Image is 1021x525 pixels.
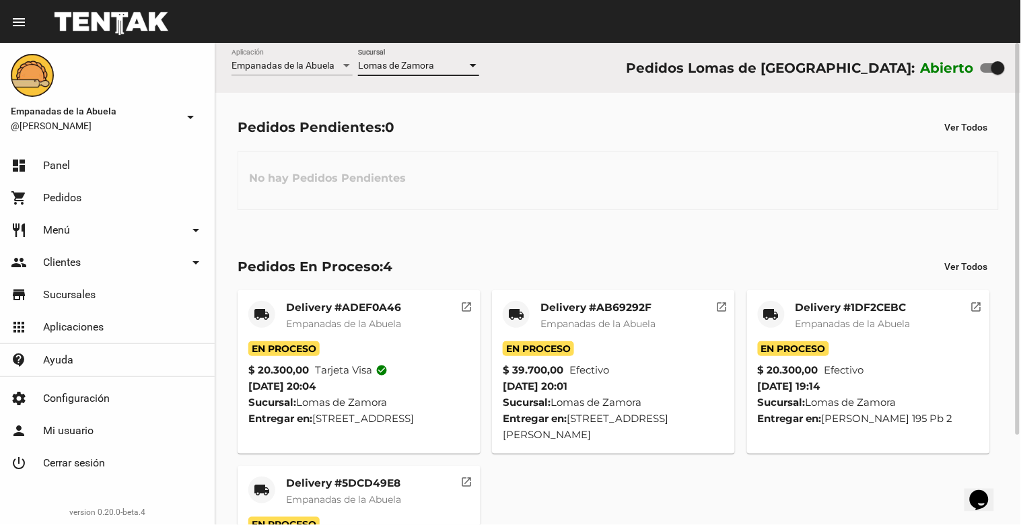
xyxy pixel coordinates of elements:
span: [DATE] 20:01 [503,380,567,392]
strong: Entregar en: [503,412,567,425]
h3: No hay Pedidos Pendientes [238,158,417,199]
mat-icon: contact_support [11,352,27,368]
span: Empanadas de la Abuela [286,493,401,505]
span: Aplicaciones [43,320,104,334]
span: Empanadas de la Abuela [796,318,911,330]
div: [PERSON_NAME] 195 Pb 2 [758,411,979,427]
mat-icon: store [11,287,27,303]
span: Ayuda [43,353,73,367]
mat-icon: apps [11,319,27,335]
mat-icon: open_in_new [461,299,473,311]
span: Empanadas de la Abuela [540,318,656,330]
mat-icon: restaurant [11,222,27,238]
mat-icon: settings [11,390,27,407]
div: Lomas de Zamora [248,394,470,411]
span: Sucursales [43,288,96,302]
strong: Sucursal: [503,396,551,409]
span: Pedidos [43,191,81,205]
span: Menú [43,223,70,237]
span: Efectivo [569,362,609,378]
span: [DATE] 19:14 [758,380,820,392]
button: Ver Todos [934,254,999,279]
mat-icon: dashboard [11,157,27,174]
span: 0 [385,119,394,135]
div: Pedidos Lomas de [GEOGRAPHIC_DATA]: [626,57,915,79]
mat-card-title: Delivery #1DF2CEBC [796,301,911,314]
div: [STREET_ADDRESS][PERSON_NAME] [503,411,724,443]
mat-icon: arrow_drop_down [182,109,199,125]
mat-card-title: Delivery #5DCD49E8 [286,477,401,490]
span: Lomas de Zamora [358,60,434,71]
mat-icon: menu [11,14,27,30]
mat-icon: open_in_new [461,474,473,486]
mat-card-title: Delivery #AB69292F [540,301,656,314]
span: Empanadas de la Abuela [232,60,335,71]
div: [STREET_ADDRESS] [248,411,470,427]
label: Abierto [921,57,975,79]
mat-icon: power_settings_new [11,455,27,471]
span: Tarjeta visa [315,362,388,378]
mat-icon: local_shipping [763,306,779,322]
span: @[PERSON_NAME] [11,119,177,133]
iframe: chat widget [964,471,1008,512]
mat-icon: person [11,423,27,439]
span: 4 [383,258,392,275]
strong: Sucursal: [248,396,296,409]
mat-icon: people [11,254,27,271]
mat-icon: arrow_drop_down [188,222,204,238]
strong: $ 39.700,00 [503,362,563,378]
mat-icon: local_shipping [508,306,524,322]
strong: Entregar en: [758,412,822,425]
mat-icon: arrow_drop_down [188,254,204,271]
span: En Proceso [248,341,320,356]
div: version 0.20.0-beta.4 [11,505,204,519]
mat-card-title: Delivery #ADEF0A46 [286,301,401,314]
img: f0136945-ed32-4f7c-91e3-a375bc4bb2c5.png [11,54,54,97]
span: Cerrar sesión [43,456,105,470]
div: Pedidos En Proceso: [238,256,392,277]
div: Pedidos Pendientes: [238,116,394,138]
span: Empanadas de la Abuela [286,318,401,330]
mat-icon: local_shipping [254,306,270,322]
span: Panel [43,159,70,172]
strong: Sucursal: [758,396,806,409]
mat-icon: shopping_cart [11,190,27,206]
span: [DATE] 20:04 [248,380,316,392]
span: Empanadas de la Abuela [11,103,177,119]
span: En Proceso [503,341,574,356]
mat-icon: check_circle [376,364,388,376]
span: Mi usuario [43,424,94,438]
mat-icon: open_in_new [715,299,728,311]
strong: Entregar en: [248,412,312,425]
mat-icon: local_shipping [254,482,270,498]
button: Ver Todos [934,115,999,139]
mat-icon: open_in_new [971,299,983,311]
span: En Proceso [758,341,829,356]
span: Ver Todos [945,122,988,133]
span: Clientes [43,256,81,269]
span: Configuración [43,392,110,405]
span: Efectivo [824,362,864,378]
div: Lomas de Zamora [503,394,724,411]
div: Lomas de Zamora [758,394,979,411]
strong: $ 20.300,00 [758,362,818,378]
span: Ver Todos [945,261,988,272]
strong: $ 20.300,00 [248,362,309,378]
